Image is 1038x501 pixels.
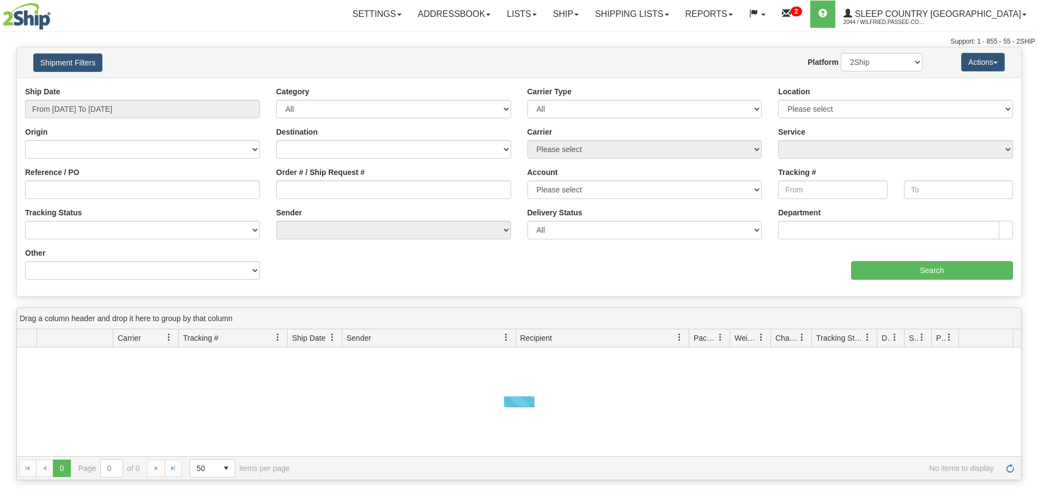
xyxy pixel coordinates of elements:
[940,328,958,347] a: Pickup Status filter column settings
[276,86,309,97] label: Category
[276,126,318,137] label: Destination
[882,333,891,343] span: Delivery Status
[851,261,1013,280] input: Search
[118,333,141,343] span: Carrier
[774,1,810,28] a: 2
[527,207,582,218] label: Delivery Status
[33,53,102,72] button: Shipment Filters
[545,1,587,28] a: Ship
[791,7,802,16] sup: 2
[793,328,811,347] a: Charge filter column settings
[527,126,553,137] label: Carrier
[858,328,877,347] a: Tracking Status filter column settings
[904,180,1013,199] input: To
[961,53,1005,71] button: Actions
[190,459,235,478] span: Page sizes drop down
[778,86,810,97] label: Location
[53,460,70,477] span: Page 0
[305,464,994,473] span: No items to display
[835,1,1035,28] a: Sleep Country [GEOGRAPHIC_DATA] 2044 / Wilfried.Passee-Coutrin
[1001,460,1019,477] a: Refresh
[276,167,365,178] label: Order # / Ship Request #
[778,207,821,218] label: Department
[17,308,1021,329] div: grid grouping header
[527,167,558,178] label: Account
[677,1,741,28] a: Reports
[913,328,931,347] a: Shipment Issues filter column settings
[885,328,904,347] a: Delivery Status filter column settings
[735,333,757,343] span: Weight
[808,57,839,68] label: Platform
[670,328,689,347] a: Recipient filter column settings
[197,463,211,474] span: 50
[497,328,515,347] a: Sender filter column settings
[25,207,82,218] label: Tracking Status
[344,1,410,28] a: Settings
[587,1,677,28] a: Shipping lists
[25,248,45,258] label: Other
[217,460,235,477] span: select
[694,333,717,343] span: Packages
[778,167,816,178] label: Tracking #
[190,459,290,478] span: items per page
[3,3,51,30] img: logo2044.jpg
[410,1,499,28] a: Addressbook
[160,328,178,347] a: Carrier filter column settings
[25,86,60,97] label: Ship Date
[347,333,371,343] span: Sender
[909,333,918,343] span: Shipment Issues
[323,328,342,347] a: Ship Date filter column settings
[3,37,1035,46] div: Support: 1 - 855 - 55 - 2SHIP
[25,167,80,178] label: Reference / PO
[852,9,1021,19] span: Sleep Country [GEOGRAPHIC_DATA]
[183,333,218,343] span: Tracking #
[711,328,730,347] a: Packages filter column settings
[752,328,770,347] a: Weight filter column settings
[936,333,945,343] span: Pickup Status
[843,17,925,28] span: 2044 / Wilfried.Passee-Coutrin
[816,333,864,343] span: Tracking Status
[276,207,302,218] label: Sender
[520,333,552,343] span: Recipient
[25,126,47,137] label: Origin
[292,333,325,343] span: Ship Date
[775,333,798,343] span: Charge
[499,1,544,28] a: Lists
[778,180,887,199] input: From
[527,86,572,97] label: Carrier Type
[778,126,805,137] label: Service
[269,328,287,347] a: Tracking # filter column settings
[78,459,140,478] span: Page of 0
